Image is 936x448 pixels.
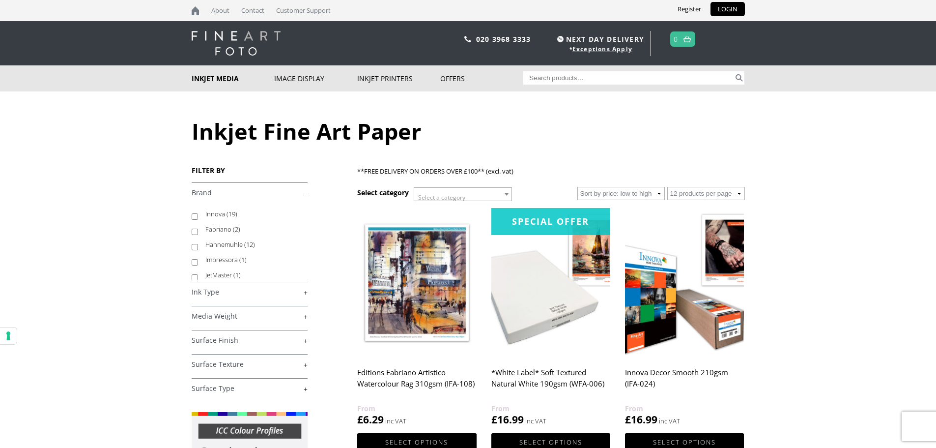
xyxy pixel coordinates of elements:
[418,193,465,202] span: Select a category
[357,363,476,403] h2: Editions Fabriano Artistico Watercolour Rag 310gsm (IFA-108)
[670,2,709,16] a: Register
[440,65,523,91] a: Offers
[233,225,240,234] span: (2)
[205,222,298,237] label: Fabriano
[357,413,363,426] span: £
[192,360,308,369] a: +
[476,34,531,44] a: 020 3968 3333
[625,413,657,426] bdi: 16.99
[357,188,409,197] h3: Select category
[491,413,497,426] span: £
[710,2,745,16] a: LOGIN
[192,306,308,326] h4: Media Weight
[192,384,308,393] a: +
[205,252,298,268] label: Impressora
[625,413,631,426] span: £
[192,336,308,345] a: +
[192,282,308,301] h4: Ink Type
[192,188,308,198] a: -
[192,166,308,175] h3: FILTER BY
[357,166,744,177] p: **FREE DELIVERY ON ORDERS OVER £100** (excl. vat)
[205,237,298,252] label: Hahnemuhle
[239,255,247,264] span: (1)
[227,209,237,218] span: (19)
[683,36,691,42] img: basket.svg
[192,354,308,374] h4: Surface Texture
[192,288,308,297] a: +
[674,32,678,46] a: 0
[192,182,308,202] h4: Brand
[557,36,564,42] img: time.svg
[357,208,476,357] img: Editions Fabriano Artistico Watercolour Rag 310gsm (IFA-108)
[192,330,308,350] h4: Surface Finish
[625,208,744,357] img: Innova Decor Smooth 210gsm (IFA-024)
[205,268,298,283] label: JetMaster
[192,312,308,321] a: +
[577,187,665,200] select: Shop order
[357,208,476,427] a: Editions Fabriano Artistico Watercolour Rag 310gsm (IFA-108) £6.29
[734,71,745,85] button: Search
[555,33,644,45] span: NEXT DAY DELIVERY
[357,413,384,426] bdi: 6.29
[491,208,610,357] img: *White Label* Soft Textured Natural White 190gsm (WFA-006)
[491,208,610,235] div: Special Offer
[192,65,275,91] a: Inkjet Media
[357,65,440,91] a: Inkjet Printers
[464,36,471,42] img: phone.svg
[192,116,745,146] h1: Inkjet Fine Art Paper
[491,208,610,427] a: Special Offer*White Label* Soft Textured Natural White 190gsm (WFA-006) £16.99
[523,71,734,85] input: Search products…
[625,363,744,403] h2: Innova Decor Smooth 210gsm (IFA-024)
[491,413,524,426] bdi: 16.99
[233,270,241,279] span: (1)
[274,65,357,91] a: Image Display
[205,207,298,222] label: Innova
[244,240,255,249] span: (12)
[491,363,610,403] h2: *White Label* Soft Textured Natural White 190gsm (WFA-006)
[572,45,632,53] a: Exceptions Apply
[625,208,744,427] a: Innova Decor Smooth 210gsm (IFA-024) £16.99
[192,31,281,56] img: logo-white.svg
[192,378,308,398] h4: Surface Type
